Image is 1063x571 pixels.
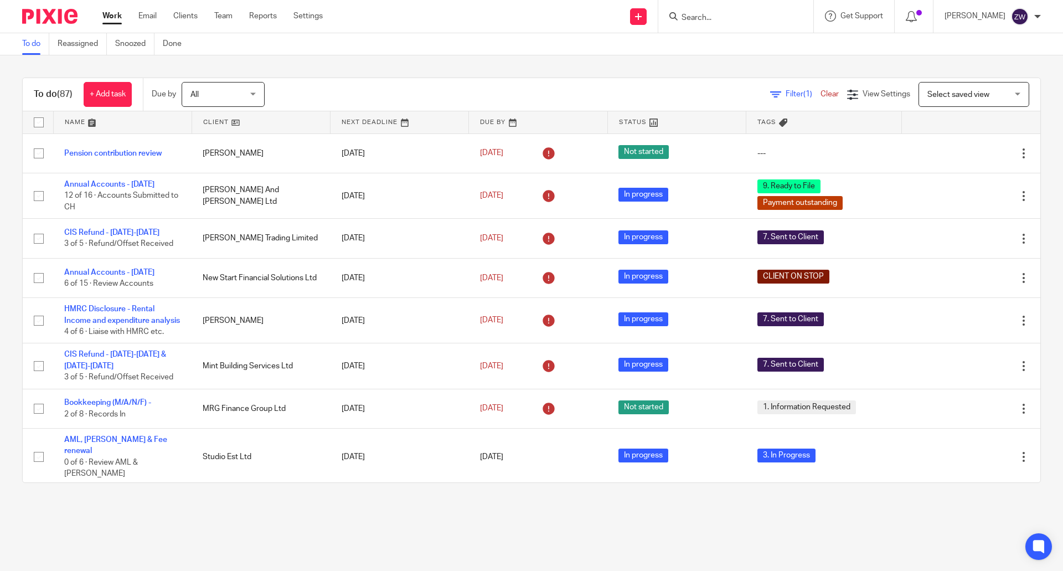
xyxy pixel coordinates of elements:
[173,11,198,22] a: Clients
[163,33,190,55] a: Done
[618,230,668,244] span: In progress
[1011,8,1029,25] img: svg%3E
[64,181,154,188] a: Annual Accounts - [DATE]
[34,89,73,100] h1: To do
[331,298,469,343] td: [DATE]
[192,219,330,258] td: [PERSON_NAME] Trading Limited
[331,343,469,389] td: [DATE]
[480,453,503,461] span: [DATE]
[480,234,503,242] span: [DATE]
[331,219,469,258] td: [DATE]
[57,90,73,99] span: (87)
[64,150,162,157] a: Pension contribution review
[757,148,891,159] div: ---
[680,13,780,23] input: Search
[618,358,668,372] span: In progress
[618,449,668,462] span: In progress
[757,400,856,414] span: 1. Information Requested
[192,343,330,389] td: Mint Building Services Ltd
[757,449,816,462] span: 3. In Progress
[331,173,469,218] td: [DATE]
[64,328,164,336] span: 4 of 6 · Liaise with HMRC etc.
[192,429,330,486] td: Studio Est Ltd
[190,91,199,99] span: All
[757,358,824,372] span: 7. Sent to Client
[927,91,989,99] span: Select saved view
[192,133,330,173] td: [PERSON_NAME]
[480,362,503,370] span: [DATE]
[618,400,669,414] span: Not started
[22,33,49,55] a: To do
[480,150,503,157] span: [DATE]
[64,269,154,276] a: Annual Accounts - [DATE]
[192,389,330,428] td: MRG Finance Group Ltd
[480,405,503,413] span: [DATE]
[64,399,151,407] a: Bookkeeping (M/A/N/F) -
[331,133,469,173] td: [DATE]
[480,317,503,325] span: [DATE]
[138,11,157,22] a: Email
[331,389,469,428] td: [DATE]
[192,258,330,297] td: New Start Financial Solutions Ltd
[757,230,824,244] span: 7. Sent to Client
[64,280,153,287] span: 6 of 15 · Review Accounts
[64,240,173,248] span: 3 of 5 · Refund/Offset Received
[64,351,166,369] a: CIS Refund - [DATE]-[DATE] & [DATE]-[DATE]
[293,11,323,22] a: Settings
[618,270,668,284] span: In progress
[757,270,829,284] span: CLIENT ON STOP
[757,119,776,125] span: Tags
[64,305,180,324] a: HMRC Disclosure - Rental Income and expenditure analysis
[863,90,910,98] span: View Settings
[192,173,330,218] td: [PERSON_NAME] And [PERSON_NAME] Ltd
[821,90,839,98] a: Clear
[803,90,812,98] span: (1)
[331,429,469,486] td: [DATE]
[64,410,126,418] span: 2 of 8 · Records In
[152,89,176,100] p: Due by
[22,9,78,24] img: Pixie
[618,312,668,326] span: In progress
[757,196,843,210] span: Payment outstanding
[64,436,167,455] a: AML, [PERSON_NAME] & Fee renewal
[214,11,233,22] a: Team
[192,298,330,343] td: [PERSON_NAME]
[64,192,178,212] span: 12 of 16 · Accounts Submitted to CH
[757,312,824,326] span: 7. Sent to Client
[618,145,669,159] span: Not started
[786,90,821,98] span: Filter
[331,258,469,297] td: [DATE]
[480,274,503,282] span: [DATE]
[64,373,173,381] span: 3 of 5 · Refund/Offset Received
[64,459,138,478] span: 0 of 6 · Review AML & [PERSON_NAME]
[618,188,668,202] span: In progress
[840,12,883,20] span: Get Support
[84,82,132,107] a: + Add task
[757,179,821,193] span: 9. Ready to File
[945,11,1005,22] p: [PERSON_NAME]
[480,192,503,199] span: [DATE]
[58,33,107,55] a: Reassigned
[115,33,154,55] a: Snoozed
[64,229,159,236] a: CIS Refund - [DATE]-[DATE]
[102,11,122,22] a: Work
[249,11,277,22] a: Reports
